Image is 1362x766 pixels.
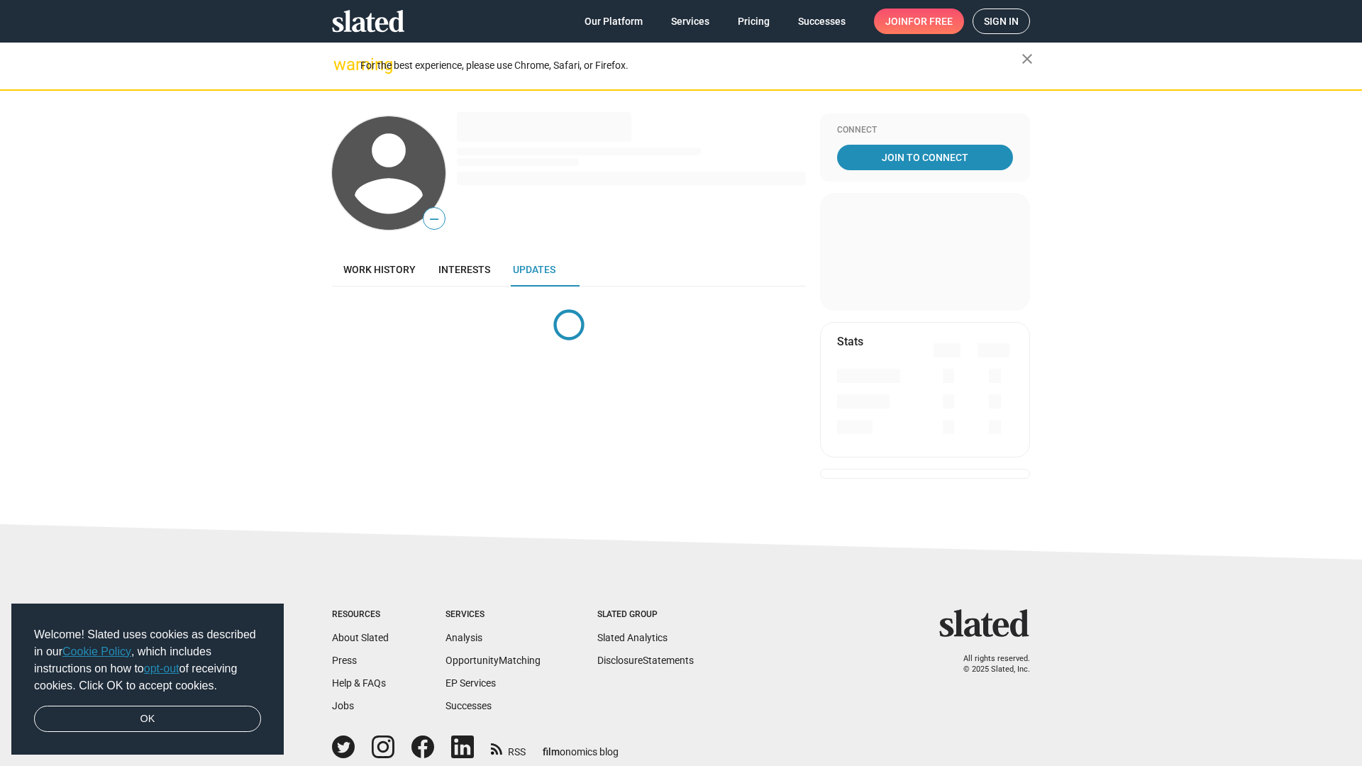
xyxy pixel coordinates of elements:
a: Pricing [726,9,781,34]
a: opt-out [144,662,179,675]
a: Successes [787,9,857,34]
a: Jobs [332,700,354,711]
span: Updates [513,264,555,275]
span: Pricing [738,9,770,34]
span: for free [908,9,953,34]
span: Welcome! Slated uses cookies as described in our , which includes instructions on how to of recei... [34,626,261,694]
span: film [543,746,560,757]
a: Sign in [973,9,1030,34]
p: All rights reserved. © 2025 Slated, Inc. [948,654,1030,675]
a: Analysis [445,632,482,643]
span: Work history [343,264,416,275]
span: Join [885,9,953,34]
a: Interests [427,252,502,287]
a: dismiss cookie message [34,706,261,733]
span: — [423,210,445,228]
a: filmonomics blog [543,734,619,759]
span: Services [671,9,709,34]
mat-card-title: Stats [837,334,863,349]
mat-icon: close [1019,50,1036,67]
div: Resources [332,609,389,621]
span: Sign in [984,9,1019,33]
div: cookieconsent [11,604,284,755]
a: EP Services [445,677,496,689]
mat-icon: warning [333,56,350,73]
a: Updates [502,252,567,287]
div: For the best experience, please use Chrome, Safari, or Firefox. [360,56,1021,75]
div: Connect [837,125,1013,136]
span: Successes [798,9,846,34]
a: Help & FAQs [332,677,386,689]
a: Joinfor free [874,9,964,34]
a: Join To Connect [837,145,1013,170]
span: Our Platform [585,9,643,34]
a: About Slated [332,632,389,643]
a: Press [332,655,357,666]
a: Work history [332,252,427,287]
a: RSS [491,737,526,759]
a: OpportunityMatching [445,655,541,666]
a: Slated Analytics [597,632,668,643]
a: Our Platform [573,9,654,34]
a: DisclosureStatements [597,655,694,666]
a: Successes [445,700,492,711]
div: Services [445,609,541,621]
a: Services [660,9,721,34]
a: Cookie Policy [62,645,131,657]
span: Interests [438,264,490,275]
span: Join To Connect [840,145,1010,170]
div: Slated Group [597,609,694,621]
